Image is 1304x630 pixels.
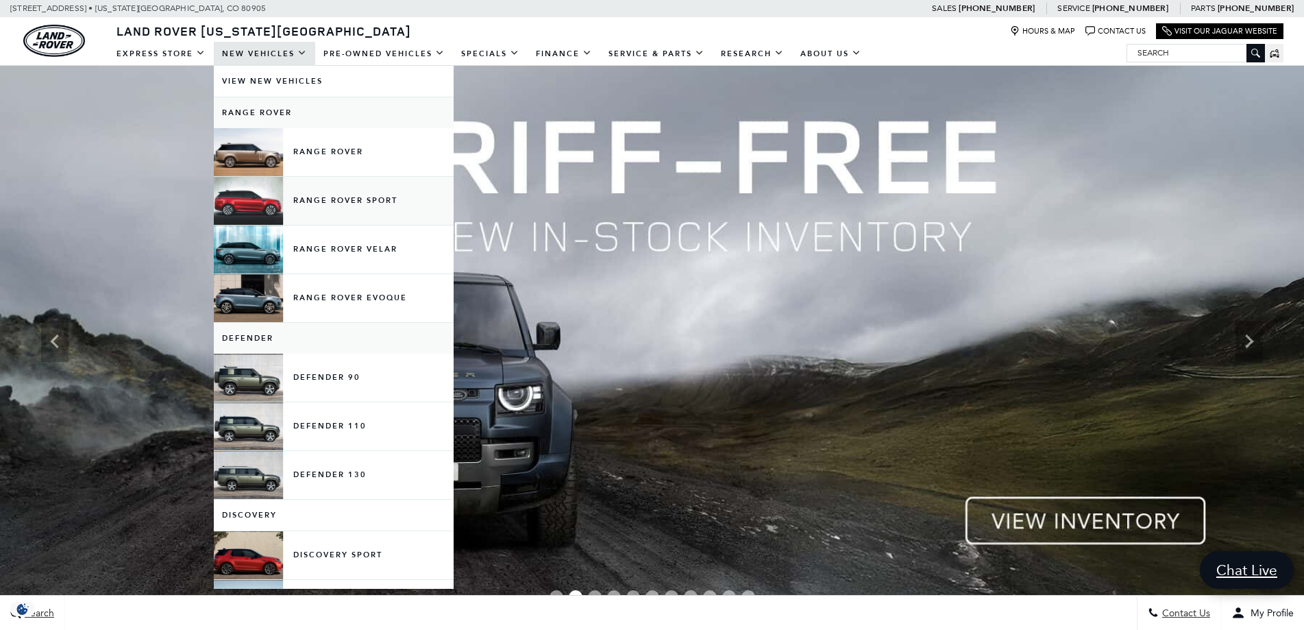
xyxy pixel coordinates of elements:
[600,42,713,66] a: Service & Parts
[1127,45,1264,61] input: Search
[214,580,454,628] a: Discovery
[607,590,621,604] span: Go to slide 4
[1191,3,1216,13] span: Parts
[214,354,454,402] a: Defender 90
[214,66,454,97] a: View New Vehicles
[214,274,454,322] a: Range Rover Evoque
[1085,26,1146,36] a: Contact Us
[214,451,454,499] a: Defender 130
[959,3,1035,14] a: [PHONE_NUMBER]
[214,97,454,128] a: Range Rover
[792,42,870,66] a: About Us
[116,23,411,39] span: Land Rover [US_STATE][GEOGRAPHIC_DATA]
[214,128,454,176] a: Range Rover
[1200,551,1294,589] a: Chat Live
[1235,321,1263,362] div: Next
[1218,3,1294,14] a: [PHONE_NUMBER]
[1159,607,1210,619] span: Contact Us
[1162,26,1277,36] a: Visit Our Jaguar Website
[626,590,640,604] span: Go to slide 5
[588,590,602,604] span: Go to slide 3
[214,531,454,579] a: Discovery Sport
[23,25,85,57] a: land-rover
[569,590,582,604] span: Go to slide 2
[7,602,38,616] section: Click to Open Cookie Consent Modal
[108,42,870,66] nav: Main Navigation
[741,590,755,604] span: Go to slide 11
[1010,26,1075,36] a: Hours & Map
[1209,561,1284,579] span: Chat Live
[108,23,419,39] a: Land Rover [US_STATE][GEOGRAPHIC_DATA]
[713,42,792,66] a: Research
[108,42,214,66] a: EXPRESS STORE
[1092,3,1168,14] a: [PHONE_NUMBER]
[214,323,454,354] a: Defender
[214,500,454,531] a: Discovery
[23,25,85,57] img: Land Rover
[214,42,315,66] a: New Vehicles
[1057,3,1090,13] span: Service
[932,3,957,13] span: Sales
[315,42,453,66] a: Pre-Owned Vehicles
[722,590,736,604] span: Go to slide 10
[41,321,69,362] div: Previous
[550,590,563,604] span: Go to slide 1
[10,3,266,13] a: [STREET_ADDRESS] • [US_STATE][GEOGRAPHIC_DATA], CO 80905
[528,42,600,66] a: Finance
[645,590,659,604] span: Go to slide 6
[1221,596,1304,630] button: Open user profile menu
[703,590,717,604] span: Go to slide 9
[1245,607,1294,619] span: My Profile
[214,177,454,225] a: Range Rover Sport
[214,402,454,450] a: Defender 110
[214,226,454,274] a: Range Rover Velar
[7,602,38,616] img: Opt-Out Icon
[453,42,528,66] a: Specials
[684,590,698,604] span: Go to slide 8
[665,590,678,604] span: Go to slide 7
